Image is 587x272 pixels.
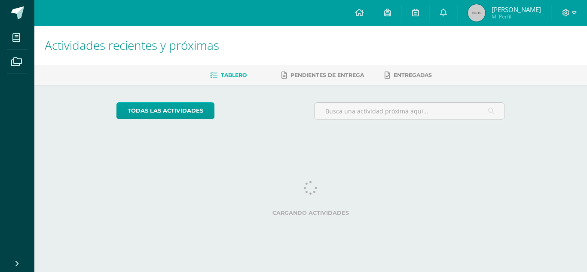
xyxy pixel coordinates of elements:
[492,13,541,20] span: Mi Perfil
[281,68,364,82] a: Pendientes de entrega
[221,72,247,78] span: Tablero
[468,4,485,21] img: 45x45
[116,210,505,216] label: Cargando actividades
[210,68,247,82] a: Tablero
[492,5,541,14] span: [PERSON_NAME]
[45,37,219,53] span: Actividades recientes y próximas
[116,102,214,119] a: todas las Actividades
[394,72,432,78] span: Entregadas
[290,72,364,78] span: Pendientes de entrega
[385,68,432,82] a: Entregadas
[315,103,505,119] input: Busca una actividad próxima aquí...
